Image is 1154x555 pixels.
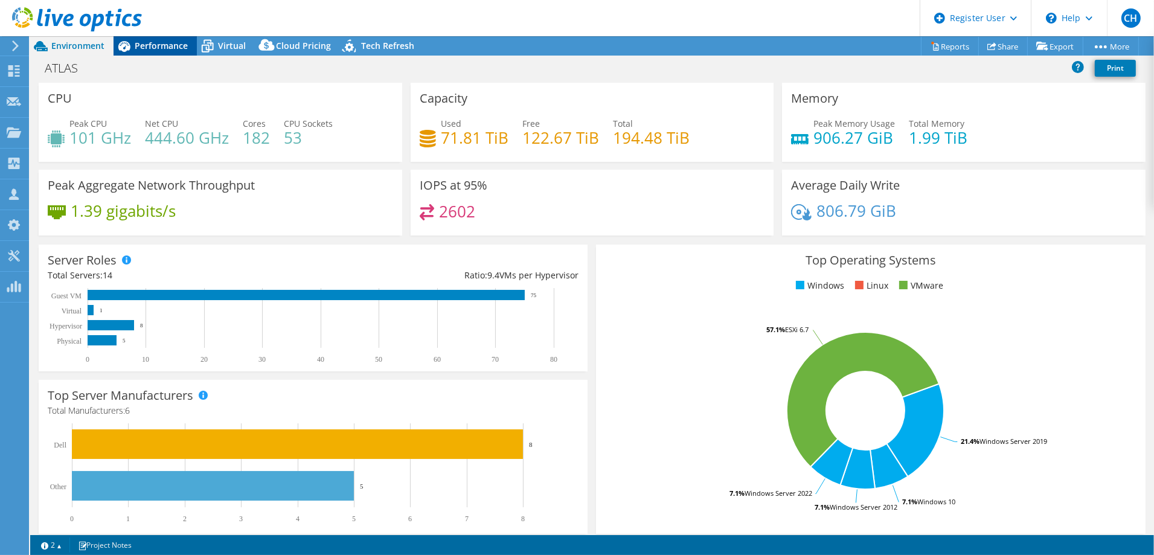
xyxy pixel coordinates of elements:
text: 8 [521,515,525,523]
span: Performance [135,40,188,51]
text: 40 [317,355,324,364]
h3: Server Roles [48,254,117,267]
span: Free [522,118,540,129]
text: 5 [360,483,364,490]
span: CH [1121,8,1141,28]
a: Share [978,37,1028,56]
span: Tech Refresh [361,40,414,51]
div: Total Servers: [48,269,313,282]
div: Ratio: VMs per Hypervisor [313,269,579,282]
text: Physical [57,337,82,345]
a: More [1083,37,1139,56]
tspan: Windows Server 2012 [830,502,897,512]
text: 6 [408,515,412,523]
text: 8 [140,322,143,329]
tspan: 7.1% [902,497,917,506]
h3: Top Operating Systems [605,254,1136,267]
span: 9.4 [487,269,499,281]
li: Windows [793,279,844,292]
tspan: ESXi 6.7 [785,325,809,334]
text: Hypervisor [50,322,82,330]
a: Reports [921,37,979,56]
h4: 2602 [439,205,475,218]
text: 4 [296,515,300,523]
a: 2 [33,537,70,553]
text: 20 [200,355,208,364]
h4: 122.67 TiB [522,131,599,144]
tspan: Windows 10 [917,497,955,506]
h4: 101 GHz [69,131,131,144]
svg: \n [1046,13,1057,24]
span: Net CPU [145,118,178,129]
tspan: 57.1% [766,325,785,334]
text: 7 [465,515,469,523]
h4: Total Manufacturers: [48,404,579,417]
h4: 906.27 GiB [813,131,895,144]
h3: IOPS at 95% [420,179,487,192]
h3: Capacity [420,92,467,105]
span: Used [441,118,461,129]
span: Total [613,118,633,129]
h4: 194.48 TiB [613,131,690,144]
h4: 1.39 gigabits/s [71,204,176,217]
span: 6 [125,405,130,416]
text: 8 [529,441,533,448]
span: Peak CPU [69,118,107,129]
text: 2 [183,515,187,523]
text: 70 [492,355,499,364]
h3: Memory [791,92,838,105]
text: 10 [142,355,149,364]
h4: 53 [284,131,333,144]
span: Cores [243,118,266,129]
tspan: Windows Server 2019 [979,437,1047,446]
h3: Average Daily Write [791,179,900,192]
a: Project Notes [69,537,140,553]
h3: Top Server Manufacturers [48,389,193,402]
span: 14 [103,269,112,281]
h4: 806.79 GiB [816,204,896,217]
tspan: 21.4% [961,437,979,446]
text: 75 [531,292,537,298]
text: 1 [100,307,103,313]
h3: CPU [48,92,72,105]
span: Peak Memory Usage [813,118,895,129]
text: 5 [352,515,356,523]
tspan: 7.1% [729,489,745,498]
li: Linux [852,279,888,292]
h4: 1.99 TiB [909,131,967,144]
h3: Peak Aggregate Network Throughput [48,179,255,192]
text: 0 [70,515,74,523]
span: CPU Sockets [284,118,333,129]
text: 60 [434,355,441,364]
tspan: Windows Server 2022 [745,489,812,498]
text: 5 [123,338,126,344]
a: Export [1027,37,1083,56]
text: Virtual [62,307,82,315]
text: 0 [86,355,89,364]
li: VMware [896,279,943,292]
h4: 71.81 TiB [441,131,508,144]
text: 30 [258,355,266,364]
span: Environment [51,40,104,51]
span: Total Memory [909,118,964,129]
tspan: 7.1% [815,502,830,512]
text: 80 [550,355,557,364]
h4: 444.60 GHz [145,131,229,144]
text: 1 [126,515,130,523]
h4: 182 [243,131,270,144]
text: 50 [375,355,382,364]
h1: ATLAS [39,62,97,75]
text: Guest VM [51,292,82,300]
a: Print [1095,60,1136,77]
text: Dell [54,441,66,449]
text: 3 [239,515,243,523]
span: Cloud Pricing [276,40,331,51]
text: Other [50,483,66,491]
span: Virtual [218,40,246,51]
